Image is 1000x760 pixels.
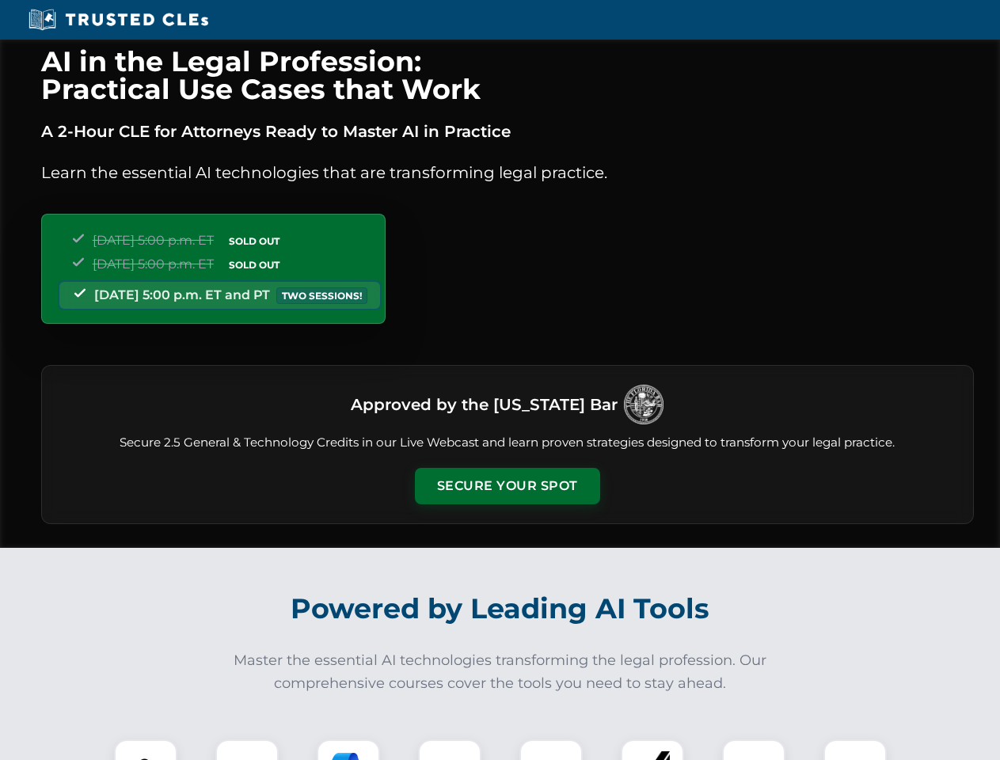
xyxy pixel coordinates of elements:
h2: Powered by Leading AI Tools [62,581,939,636]
span: [DATE] 5:00 p.m. ET [93,233,214,248]
h1: AI in the Legal Profession: Practical Use Cases that Work [41,47,974,103]
span: SOLD OUT [223,256,285,273]
p: Secure 2.5 General & Technology Credits in our Live Webcast and learn proven strategies designed ... [61,434,954,452]
p: A 2-Hour CLE for Attorneys Ready to Master AI in Practice [41,119,974,144]
span: SOLD OUT [223,233,285,249]
img: Logo [624,385,663,424]
h3: Approved by the [US_STATE] Bar [351,390,618,419]
p: Master the essential AI technologies transforming the legal profession. Our comprehensive courses... [223,649,778,695]
button: Secure Your Spot [415,468,600,504]
img: Trusted CLEs [24,8,213,32]
span: [DATE] 5:00 p.m. ET [93,256,214,272]
p: Learn the essential AI technologies that are transforming legal practice. [41,160,974,185]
